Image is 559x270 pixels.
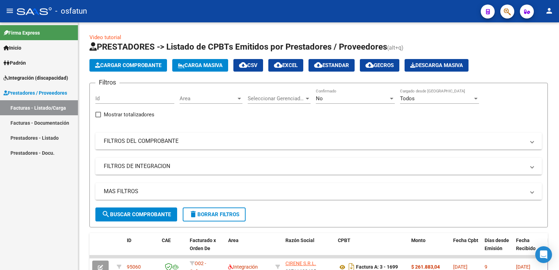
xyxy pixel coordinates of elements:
mat-expansion-panel-header: FILTROS DEL COMPROBANTE [95,133,542,149]
span: Borrar Filtros [189,211,239,218]
button: Borrar Filtros [183,207,246,221]
datatable-header-cell: Fecha Cpbt [450,233,482,264]
mat-expansion-panel-header: MAS FILTROS [95,183,542,200]
span: Cargar Comprobante [95,62,161,68]
span: Firma Express [3,29,40,37]
span: CAE [162,238,171,243]
button: Estandar [308,59,355,72]
span: Area [180,95,236,102]
span: Area [228,238,239,243]
datatable-header-cell: Fecha Recibido [513,233,545,264]
span: Razón Social [285,238,314,243]
div: Open Intercom Messenger [535,246,552,263]
span: CSV [239,62,257,68]
mat-panel-title: FILTROS DEL COMPROBANTE [104,137,525,145]
span: Integración [228,264,258,270]
span: Monto [411,238,426,243]
span: No [316,95,323,102]
span: Carga Masiva [178,62,223,68]
datatable-header-cell: CPBT [335,233,408,264]
span: Fecha Cpbt [453,238,478,243]
button: CSV [233,59,263,72]
span: Gecros [365,62,394,68]
span: PRESTADORES -> Listado de CPBTs Emitidos por Prestadores / Proveedores [89,42,387,52]
span: Seleccionar Gerenciador [248,95,304,102]
mat-icon: person [545,7,553,15]
span: EXCEL [274,62,298,68]
span: Descarga Masiva [410,62,463,68]
h3: Filtros [95,78,119,87]
mat-panel-title: FILTROS DE INTEGRACION [104,162,525,170]
datatable-header-cell: Facturado x Orden De [187,233,225,264]
span: Días desde Emisión [485,238,509,251]
span: 9 [485,264,487,270]
datatable-header-cell: ID [124,233,159,264]
mat-icon: menu [6,7,14,15]
span: 95060 [127,264,141,270]
button: Cargar Comprobante [89,59,167,72]
mat-icon: delete [189,210,197,218]
span: CPBT [338,238,350,243]
button: Gecros [360,59,399,72]
datatable-header-cell: Monto [408,233,450,264]
span: [DATE] [516,264,530,270]
span: Prestadores / Proveedores [3,89,67,97]
span: Integración (discapacidad) [3,74,68,82]
button: EXCEL [268,59,303,72]
span: Mostrar totalizadores [104,110,154,119]
mat-panel-title: MAS FILTROS [104,188,525,195]
span: Fecha Recibido [516,238,536,251]
mat-icon: cloud_download [274,61,282,69]
datatable-header-cell: Días desde Emisión [482,233,513,264]
span: - osfatun [55,3,87,19]
span: Buscar Comprobante [102,211,171,218]
span: Padrón [3,59,26,67]
strong: $ 261.883,04 [411,264,440,270]
button: Buscar Comprobante [95,207,177,221]
span: Todos [400,95,415,102]
button: Carga Masiva [172,59,228,72]
mat-expansion-panel-header: FILTROS DE INTEGRACION [95,158,542,175]
span: CIRENE S.R.L. [285,261,316,266]
span: ID [127,238,131,243]
app-download-masive: Descarga masiva de comprobantes (adjuntos) [405,59,469,72]
mat-icon: cloud_download [314,61,322,69]
mat-icon: search [102,210,110,218]
span: Estandar [314,62,349,68]
strong: Factura A: 3 - 1699 [356,264,398,270]
datatable-header-cell: CAE [159,233,187,264]
a: Video tutorial [89,34,121,41]
button: Descarga Masiva [405,59,469,72]
mat-icon: cloud_download [365,61,374,69]
span: Inicio [3,44,21,52]
datatable-header-cell: Area [225,233,273,264]
mat-icon: cloud_download [239,61,247,69]
span: (alt+q) [387,44,404,51]
datatable-header-cell: Razón Social [283,233,335,264]
span: Facturado x Orden De [190,238,216,251]
span: [DATE] [453,264,467,270]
